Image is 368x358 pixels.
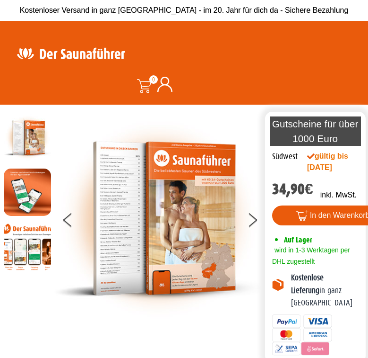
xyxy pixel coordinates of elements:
[149,75,158,84] span: 0
[270,116,361,146] p: Gutscheine für über 1000 Euro
[54,114,263,323] img: der-saunafuehrer-2025-suedwest
[307,151,358,173] div: gültig bis [DATE]
[272,151,298,163] div: Südwest
[291,272,359,309] p: in ganz [GEOGRAPHIC_DATA]
[4,223,51,270] img: Anleitung7tn
[4,169,51,216] img: MOCKUP-iPhone_regional
[320,189,357,201] p: inkl. MwSt.
[284,235,312,244] span: Auf Lager
[20,6,349,14] span: Kostenloser Versand in ganz [GEOGRAPHIC_DATA] - im 20. Jahr für dich da - Sichere Bezahlung
[291,273,324,295] b: Kostenlose Lieferung
[305,180,313,198] span: €
[272,246,350,265] span: wird in 1-3 Werktagen per DHL zugestellt
[272,180,313,198] bdi: 34,90
[4,114,51,161] img: der-saunafuehrer-2025-suedwest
